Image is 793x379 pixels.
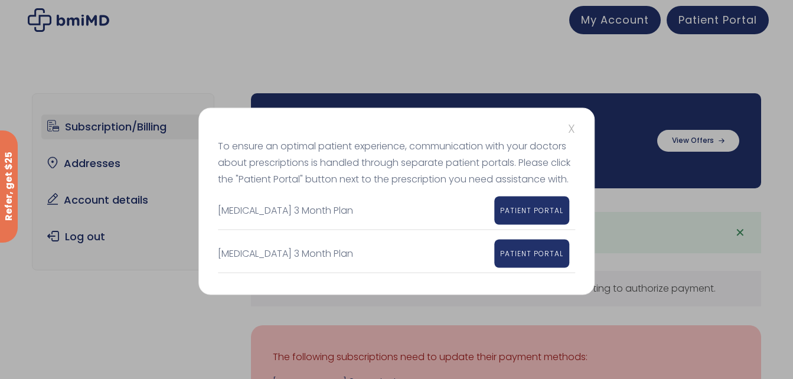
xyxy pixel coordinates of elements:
[9,334,142,370] iframe: Sign Up via Text for Offers
[218,246,485,262] div: [MEDICAL_DATA] 3 Month Plan
[494,240,569,268] a: PATIENT PORTAL
[218,138,576,188] p: To ensure an optimal patient experience, communication with your doctors about prescriptions is h...
[218,202,485,219] div: [MEDICAL_DATA] 3 Month Plan
[494,197,569,225] a: PATIENT PORTAL
[568,120,575,137] span: X
[500,205,563,215] span: PATIENT PORTAL
[500,249,563,259] span: PATIENT PORTAL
